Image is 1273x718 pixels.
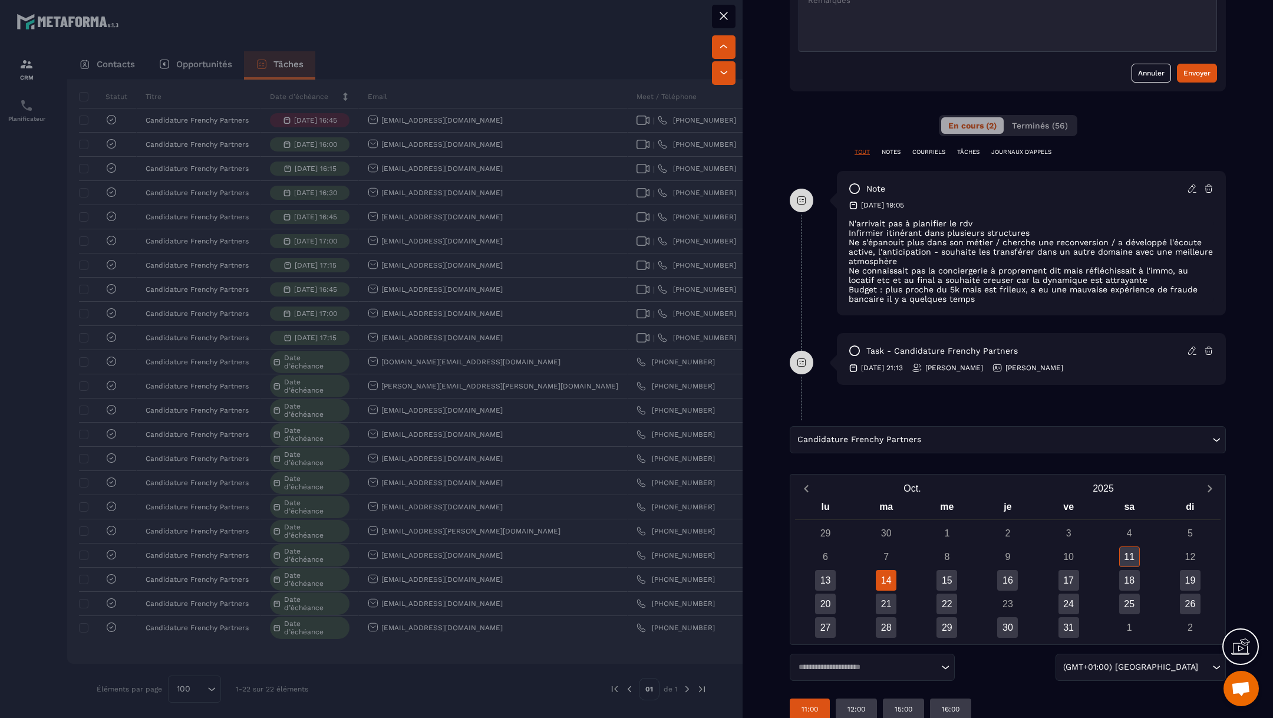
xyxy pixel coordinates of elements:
[1119,617,1140,638] div: 1
[1058,617,1079,638] div: 31
[1038,499,1099,519] div: ve
[1119,570,1140,591] div: 18
[1058,546,1079,567] div: 10
[815,594,836,614] div: 20
[924,433,1209,446] input: Search for option
[794,661,938,673] input: Search for option
[936,546,957,567] div: 8
[1180,523,1201,544] div: 5
[849,219,1214,228] p: N'arrivait pas à planifier le rdv
[1183,67,1211,79] div: Envoyer
[1058,523,1079,544] div: 3
[849,266,1214,285] p: Ne connaissait pas la conciergerie à proprement dit mais réfléchissait à l'immo, au locatif etc e...
[925,363,983,373] p: [PERSON_NAME]
[936,617,957,638] div: 29
[997,570,1018,591] div: 16
[861,363,903,373] p: [DATE] 21:13
[876,523,896,544] div: 30
[1005,363,1063,373] p: [PERSON_NAME]
[936,523,957,544] div: 1
[1160,499,1221,519] div: di
[815,523,836,544] div: 29
[1119,523,1140,544] div: 4
[1056,654,1226,681] div: Search for option
[795,499,1221,638] div: Calendar wrapper
[790,654,955,681] div: Search for option
[849,285,1214,304] p: Budget : plus proche du 5k mais est frileux, a eu une mauvaise expérience de fraude bancaire il y...
[1180,617,1201,638] div: 2
[1099,499,1160,519] div: sa
[948,121,997,130] span: En cours (2)
[941,117,1004,134] button: En cours (2)
[882,148,901,156] p: NOTES
[795,499,856,519] div: lu
[876,570,896,591] div: 14
[1060,661,1201,674] span: (GMT+01:00) [GEOGRAPHIC_DATA]
[855,148,870,156] p: TOUT
[815,570,836,591] div: 13
[815,546,836,567] div: 6
[847,704,865,714] p: 12:00
[866,345,1018,357] p: task - Candidature Frenchy Partners
[802,704,818,714] p: 11:00
[1199,480,1221,496] button: Next month
[997,523,1018,544] div: 2
[895,704,912,714] p: 15:00
[997,594,1018,614] div: 23
[1180,594,1201,614] div: 26
[1180,546,1201,567] div: 12
[876,617,896,638] div: 28
[1008,478,1199,499] button: Open years overlay
[817,478,1008,499] button: Open months overlay
[991,148,1051,156] p: JOURNAUX D'APPELS
[1012,121,1068,130] span: Terminés (56)
[795,480,817,496] button: Previous month
[794,433,924,446] span: Candidature Frenchy Partners
[849,238,1214,266] p: Ne s'épanouit plus dans son métier / cherche une reconversion / a développé l'écoute active, l'an...
[912,148,945,156] p: COURRIELS
[861,200,904,210] p: [DATE] 19:05
[1058,570,1079,591] div: 17
[997,546,1018,567] div: 9
[856,499,916,519] div: ma
[815,617,836,638] div: 27
[1119,594,1140,614] div: 25
[1223,671,1259,706] div: Ouvrir le chat
[1132,64,1171,83] button: Annuler
[1005,117,1075,134] button: Terminés (56)
[876,594,896,614] div: 21
[790,426,1226,453] div: Search for option
[942,704,959,714] p: 16:00
[795,523,1221,638] div: Calendar days
[916,499,977,519] div: me
[1177,64,1217,83] button: Envoyer
[936,594,957,614] div: 22
[957,148,980,156] p: TÂCHES
[849,228,1214,238] p: Infirmier itinérant dans plusieurs structures
[936,570,957,591] div: 15
[997,617,1018,638] div: 30
[977,499,1038,519] div: je
[1201,661,1209,674] input: Search for option
[1180,570,1201,591] div: 19
[876,546,896,567] div: 7
[1119,546,1140,567] div: 11
[866,183,885,195] p: note
[1058,594,1079,614] div: 24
